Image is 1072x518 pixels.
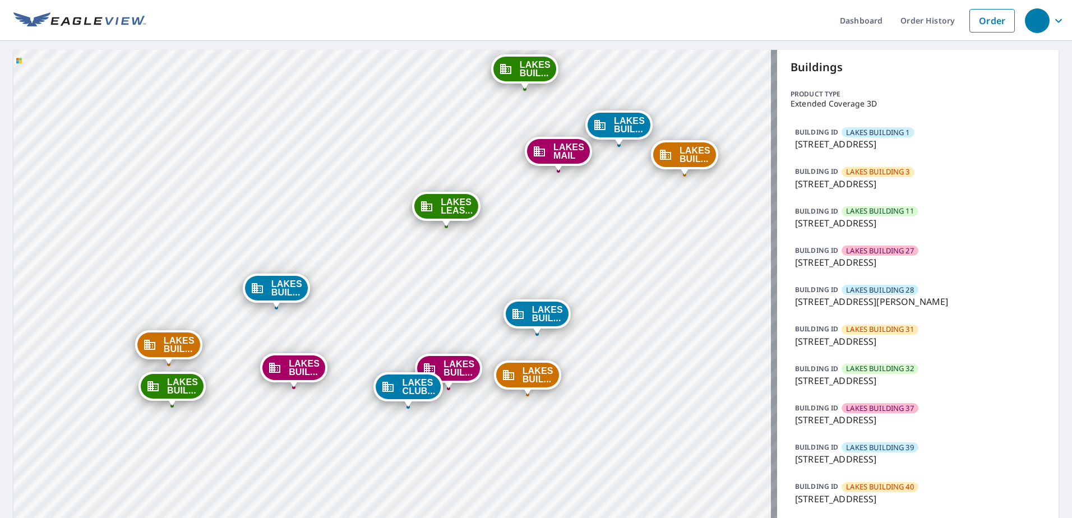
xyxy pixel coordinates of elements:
[289,359,320,376] span: LAKES BUIL...
[795,324,838,334] p: BUILDING ID
[135,330,202,365] div: Dropped pin, building LAKES BUILDING 31, Commercial property, 5554 Meadow Bend Dr Dallas, TX 75206
[651,140,718,175] div: Dropped pin, building LAKES BUILDING 3, Commercial property, 8740 Southwestern Blvd Dallas, TX 75206
[243,274,310,308] div: Dropped pin, building LAKES BUILDING 28, Commercial property, 5955 Caruth Haven Ln Dallas, TX 75206
[412,192,480,226] div: Dropped pin, building LAKES LEASING, Commercial property, 8160 Southwestern Blvd Dallas, TX 75206
[969,9,1015,33] a: Order
[846,127,909,138] span: LAKES BUILDING 1
[680,146,710,163] span: LAKES BUIL...
[791,59,1045,76] p: Buildings
[846,246,914,256] span: LAKES BUILDING 27
[443,360,474,377] span: LAKES BUIL...
[795,413,1041,427] p: [STREET_ADDRESS]
[13,12,146,29] img: EV Logo
[795,216,1041,230] p: [STREET_ADDRESS]
[795,127,838,137] p: BUILDING ID
[795,137,1041,151] p: [STREET_ADDRESS]
[795,335,1041,348] p: [STREET_ADDRESS]
[846,363,914,374] span: LAKES BUILDING 32
[795,256,1041,269] p: [STREET_ADDRESS]
[795,482,838,491] p: BUILDING ID
[795,246,838,255] p: BUILDING ID
[614,117,645,133] span: LAKES BUIL...
[846,442,914,453] span: LAKES BUILDING 39
[795,492,1041,506] p: [STREET_ADDRESS]
[503,299,571,334] div: Dropped pin, building LAKES BUILDING 39, Commercial property, 8700 Southwestern Blvd Dallas, TX 7...
[795,364,838,373] p: BUILDING ID
[791,89,1045,99] p: Product type
[795,177,1041,191] p: [STREET_ADDRESS]
[271,280,302,297] span: LAKES BUIL...
[415,354,482,388] div: Dropped pin, building LAKES BUILDING 37, Commercial property, 5482 Meadow Bend Dr Dallas, TX 75206
[846,403,914,414] span: LAKES BUILDING 37
[795,285,838,294] p: BUILDING ID
[260,353,327,388] div: Dropped pin, building LAKES BUILDING 27, Commercial property, 5526 Meadow Bend Dr Dallas, TX 75206
[523,367,553,383] span: LAKES BUIL...
[441,198,473,215] span: LAKES LEAS...
[846,206,914,216] span: LAKES BUILDING 11
[795,403,838,413] p: BUILDING ID
[846,482,914,492] span: LAKES BUILDING 40
[532,306,563,322] span: LAKES BUIL...
[494,360,561,395] div: Dropped pin, building LAKES BUILDING 40, Commercial property, 5476 Meadow Bend Dr Dallas, TX 75206
[846,285,914,295] span: LAKES BUILDING 28
[795,166,838,176] p: BUILDING ID
[403,378,436,395] span: LAKES CLUB...
[846,324,914,335] span: LAKES BUILDING 31
[795,295,1041,308] p: [STREET_ADDRESS][PERSON_NAME]
[167,378,198,395] span: LAKES BUIL...
[846,166,909,177] span: LAKES BUILDING 3
[374,372,443,407] div: Dropped pin, building LAKES CLUBHOUSE, Commercial property, 5492 Meadow Bend Dr Dallas, TX 75206
[164,336,195,353] span: LAKES BUIL...
[520,61,551,77] span: LAKES BUIL...
[791,99,1045,108] p: Extended Coverage 3D
[795,442,838,452] p: BUILDING ID
[491,54,558,89] div: Dropped pin, building LAKES BUILDING 11, Commercial property, 8610 Southwestern Blvd Dallas, TX 7...
[795,206,838,216] p: BUILDING ID
[553,143,584,160] span: LAKES MAIL
[795,452,1041,466] p: [STREET_ADDRESS]
[585,110,653,145] div: Dropped pin, building LAKES BUILDING 1, Commercial property, 8620 Southwestern Blvd Dallas, TX 75206
[795,374,1041,387] p: [STREET_ADDRESS]
[525,137,592,172] div: Dropped pin, building LAKES MAIL, Commercial property, 8610 Southwestern Blvd Dallas, TX 75206
[138,372,206,406] div: Dropped pin, building LAKES BUILDING 32, Commercial property, 5554 Meadow Bend Dr Dallas, TX 75206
